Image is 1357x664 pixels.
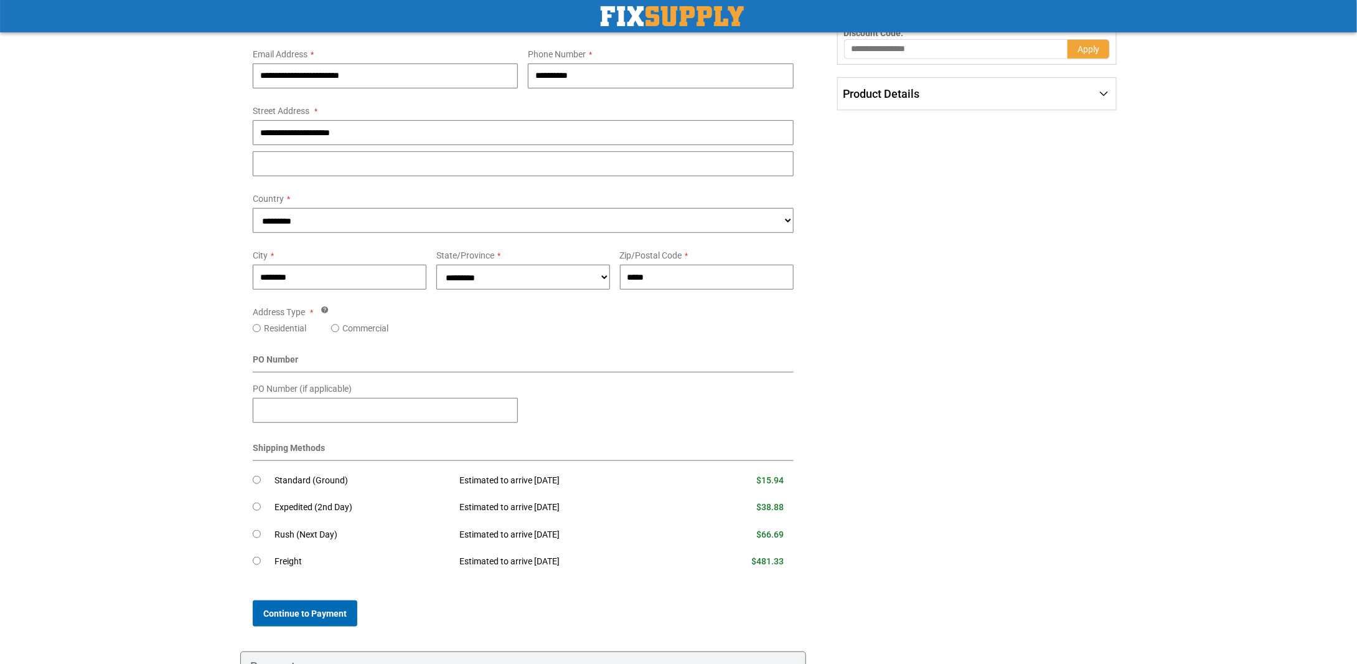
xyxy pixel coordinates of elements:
[342,322,388,334] label: Commercial
[843,87,920,100] span: Product Details
[264,322,306,334] label: Residential
[1078,44,1099,54] span: Apply
[528,49,586,59] span: Phone Number
[601,6,744,26] a: store logo
[844,28,904,38] span: Discount Code:
[253,384,352,394] span: PO Number (if applicable)
[275,521,451,549] td: Rush (Next Day)
[451,548,691,576] td: Estimated to arrive [DATE]
[263,609,347,619] span: Continue to Payment
[275,548,451,576] td: Freight
[436,250,494,260] span: State/Province
[253,250,268,260] span: City
[752,556,784,566] span: $481.33
[275,467,451,495] td: Standard (Ground)
[253,307,305,317] span: Address Type
[757,475,784,485] span: $15.94
[253,600,357,627] button: Continue to Payment
[275,494,451,521] td: Expedited (2nd Day)
[1068,39,1110,59] button: Apply
[253,353,794,372] div: PO Number
[757,502,784,512] span: $38.88
[451,521,691,549] td: Estimated to arrive [DATE]
[451,494,691,521] td: Estimated to arrive [DATE]
[253,106,309,116] span: Street Address
[757,529,784,539] span: $66.69
[253,194,284,204] span: Country
[253,49,308,59] span: Email Address
[253,442,794,461] div: Shipping Methods
[451,467,691,495] td: Estimated to arrive [DATE]
[601,6,744,26] img: Fix Industrial Supply
[620,250,682,260] span: Zip/Postal Code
